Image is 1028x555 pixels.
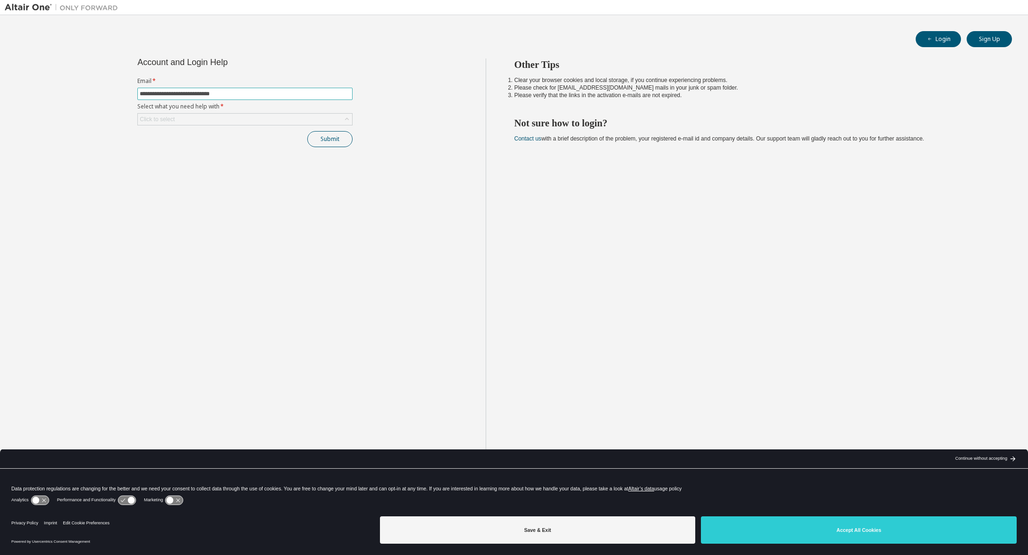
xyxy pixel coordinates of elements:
[514,135,541,142] a: Contact us
[514,135,924,142] span: with a brief description of the problem, your registered e-mail id and company details. Our suppo...
[514,91,995,99] li: Please verify that the links in the activation e-mails are not expired.
[5,3,123,12] img: Altair One
[138,114,352,125] div: Click to select
[514,58,995,71] h2: Other Tips
[137,77,353,85] label: Email
[514,84,995,91] li: Please check for [EMAIL_ADDRESS][DOMAIN_NAME] mails in your junk or spam folder.
[307,131,353,147] button: Submit
[967,31,1012,47] button: Sign Up
[140,116,175,123] div: Click to select
[514,76,995,84] li: Clear your browser cookies and local storage, if you continue experiencing problems.
[137,58,310,66] div: Account and Login Help
[916,31,961,47] button: Login
[514,117,995,129] h2: Not sure how to login?
[137,103,353,110] label: Select what you need help with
